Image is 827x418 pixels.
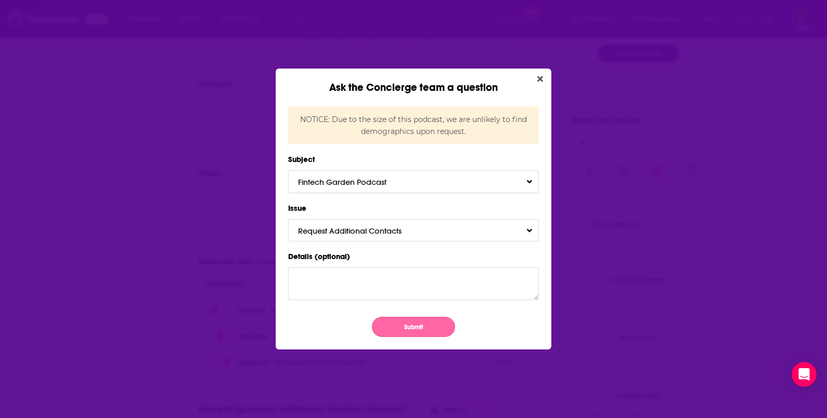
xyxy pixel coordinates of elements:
[288,106,539,144] div: NOTICE: Due to the size of this podcast, we are unlikely to find demographics upon request.
[372,317,455,337] button: Submit
[288,153,539,166] label: Subject
[298,177,407,187] span: Fintech Garden Podcast
[276,69,551,94] div: Ask the Concierge team a question
[792,362,817,387] div: Open Intercom Messenger
[288,250,539,263] label: Details (optional)
[288,201,539,215] label: Issue
[288,170,539,193] button: Fintech Garden PodcastToggle Pronoun Dropdown
[533,73,547,86] button: Close
[298,226,422,236] span: Request Additional Contacts
[288,219,539,241] button: Request Additional ContactsToggle Pronoun Dropdown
